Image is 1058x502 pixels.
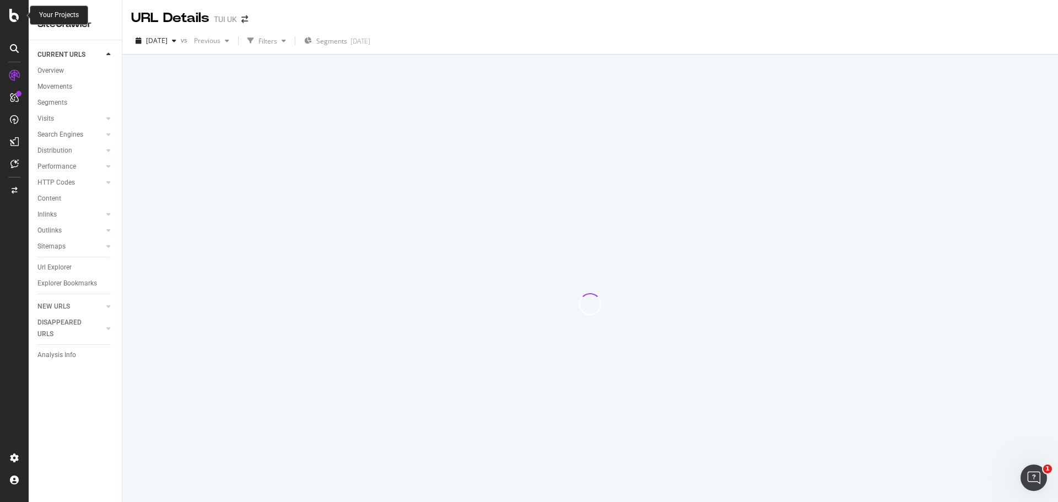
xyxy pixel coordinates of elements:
[37,129,103,141] a: Search Engines
[316,36,347,46] span: Segments
[181,35,190,45] span: vs
[131,9,209,28] div: URL Details
[37,262,114,273] a: Url Explorer
[39,10,79,20] div: Your Projects
[1021,465,1047,491] iframe: Intercom live chat
[214,14,237,25] div: TUI UK
[37,145,103,156] a: Distribution
[37,161,103,172] a: Performance
[37,177,103,188] a: HTTP Codes
[37,145,72,156] div: Distribution
[37,278,97,289] div: Explorer Bookmarks
[37,65,64,77] div: Overview
[37,241,103,252] a: Sitemaps
[37,209,57,220] div: Inlinks
[350,36,370,46] div: [DATE]
[37,349,114,361] a: Analysis Info
[37,97,114,109] a: Segments
[241,15,248,23] div: arrow-right-arrow-left
[37,81,114,93] a: Movements
[131,32,181,50] button: [DATE]
[1043,465,1052,473] span: 1
[190,32,234,50] button: Previous
[37,65,114,77] a: Overview
[37,225,103,236] a: Outlinks
[37,301,70,312] div: NEW URLS
[37,97,67,109] div: Segments
[37,49,103,61] a: CURRENT URLS
[37,262,72,273] div: Url Explorer
[37,161,76,172] div: Performance
[37,349,76,361] div: Analysis Info
[37,317,103,340] a: DISAPPEARED URLS
[190,36,220,45] span: Previous
[300,32,375,50] button: Segments[DATE]
[37,225,62,236] div: Outlinks
[146,36,168,45] span: 2025 Sep. 29th
[37,113,54,125] div: Visits
[37,193,114,204] a: Content
[37,193,61,204] div: Content
[37,129,83,141] div: Search Engines
[37,177,75,188] div: HTTP Codes
[37,209,103,220] a: Inlinks
[37,49,85,61] div: CURRENT URLS
[37,317,93,340] div: DISAPPEARED URLS
[37,113,103,125] a: Visits
[37,301,103,312] a: NEW URLS
[37,241,66,252] div: Sitemaps
[258,36,277,46] div: Filters
[37,278,114,289] a: Explorer Bookmarks
[37,81,72,93] div: Movements
[243,32,290,50] button: Filters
